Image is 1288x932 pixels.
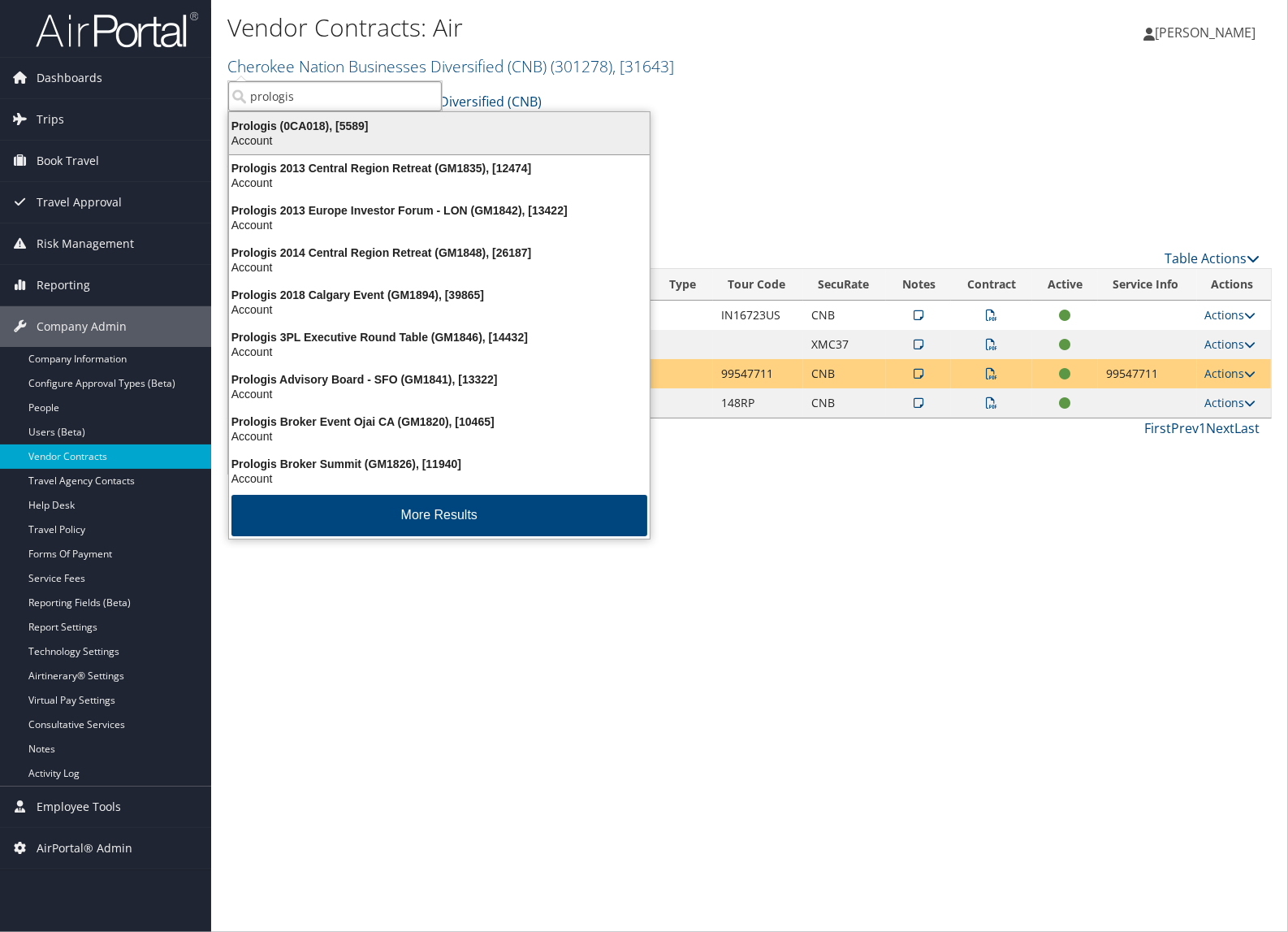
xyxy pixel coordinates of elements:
div: Account [219,218,659,232]
a: 1 [1199,419,1206,437]
a: Last [1234,419,1260,437]
th: Tour Code: activate to sort column ascending [713,269,803,301]
td: IN16723US [713,301,803,330]
th: Service Info: activate to sort column ascending [1098,269,1196,301]
a: Prev [1171,419,1199,437]
span: Company Admin [37,306,127,347]
span: Reporting [37,265,90,306]
th: Type: activate to sort column ascending [655,269,713,301]
div: Account [219,260,659,275]
a: Actions [1205,336,1256,352]
div: Prologis Broker Summit (GM1826), [11940] [219,457,659,471]
span: Travel Approval [37,182,122,223]
a: Table Actions [1165,249,1260,267]
td: CNB [803,388,887,418]
span: Trips [37,99,64,140]
a: Actions [1205,307,1256,323]
div: Account [219,176,659,190]
td: 99547711 [1098,359,1196,388]
td: XMC37 [803,330,887,359]
div: Prologis Advisory Board - SFO (GM1841), [13322] [219,372,659,387]
span: Risk Management [37,223,134,264]
span: , [ 31643 ] [612,55,674,77]
a: Actions [1205,395,1256,410]
h1: Vendor Contracts: Air [227,11,923,45]
th: SecuRate: activate to sort column ascending [803,269,887,301]
img: airportal-logo.png [36,11,198,49]
div: There is [227,178,1272,222]
th: Contract: activate to sort column ascending [951,269,1031,301]
th: Active: activate to sort column ascending [1032,269,1099,301]
div: Prologis Broker Event Ojai CA (GM1820), [10465] [219,414,659,429]
input: Search Accounts [228,81,442,111]
div: Prologis (0CA018), [5589] [219,119,659,133]
div: Account [219,387,659,401]
td: 99547711 [713,359,803,388]
span: Employee Tools [37,787,121,827]
a: Next [1206,419,1234,437]
a: Cherokee Nation Businesses Diversified (CNB) [227,55,674,77]
div: Prologis 3PL Executive Round Table (GM1846), [14432] [219,330,659,345]
button: More Results [231,495,647,536]
span: Book Travel [37,141,99,181]
span: ( 301278 ) [551,55,612,77]
div: Prologis 2018 Calgary Event (GM1894), [39865] [219,288,659,302]
a: First [1144,419,1171,437]
span: Dashboards [37,58,102,98]
a: [PERSON_NAME] [1143,8,1272,57]
th: Actions [1197,269,1271,301]
a: Actions [1205,366,1256,381]
div: Prologis 2013 Central Region Retreat (GM1835), [12474] [219,161,659,176]
div: Prologis 2014 Central Region Retreat (GM1848), [26187] [219,245,659,260]
td: 148RP [713,388,803,418]
span: AirPortal® Admin [37,828,132,869]
td: CNB [803,301,887,330]
div: Prologis 2013 Europe Investor Forum - LON (GM1842), [13422] [219,203,659,218]
div: Account [219,345,659,359]
th: Notes: activate to sort column ascending [886,269,951,301]
div: Account [219,471,659,486]
div: Account [219,302,659,317]
div: Account [219,133,659,148]
div: Account [219,429,659,444]
td: CNB [803,359,887,388]
span: [PERSON_NAME] [1155,24,1256,41]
